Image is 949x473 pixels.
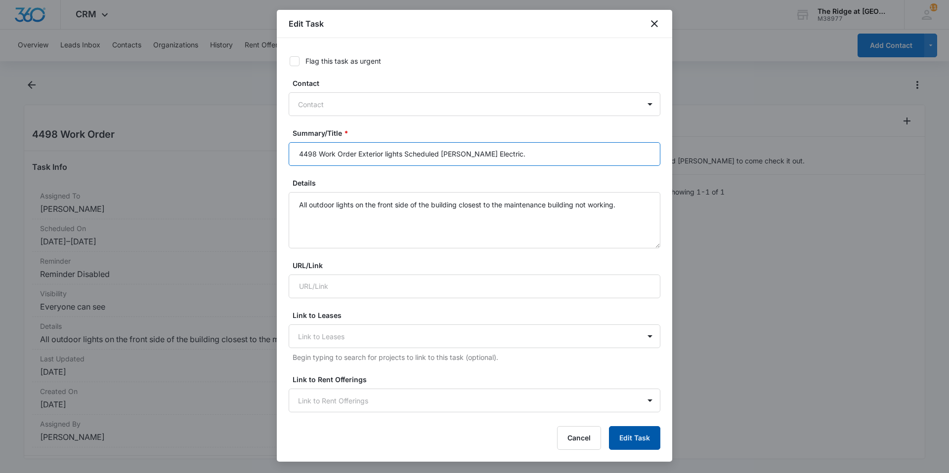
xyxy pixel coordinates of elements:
[293,178,664,188] label: Details
[293,128,664,138] label: Summary/Title
[293,352,660,362] p: Begin typing to search for projects to link to this task (optional).
[289,192,660,248] textarea: All outdoor lights on the front side of the building closest to the maintenance building not work...
[293,260,664,271] label: URL/Link
[289,18,324,30] h1: Edit Task
[293,310,664,320] label: Link to Leases
[648,18,660,30] button: close
[289,275,660,298] input: URL/Link
[293,374,664,385] label: Link to Rent Offerings
[609,426,660,450] button: Edit Task
[289,142,660,166] input: Summary/Title
[305,56,381,66] div: Flag this task as urgent
[293,78,664,88] label: Contact
[557,426,601,450] button: Cancel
